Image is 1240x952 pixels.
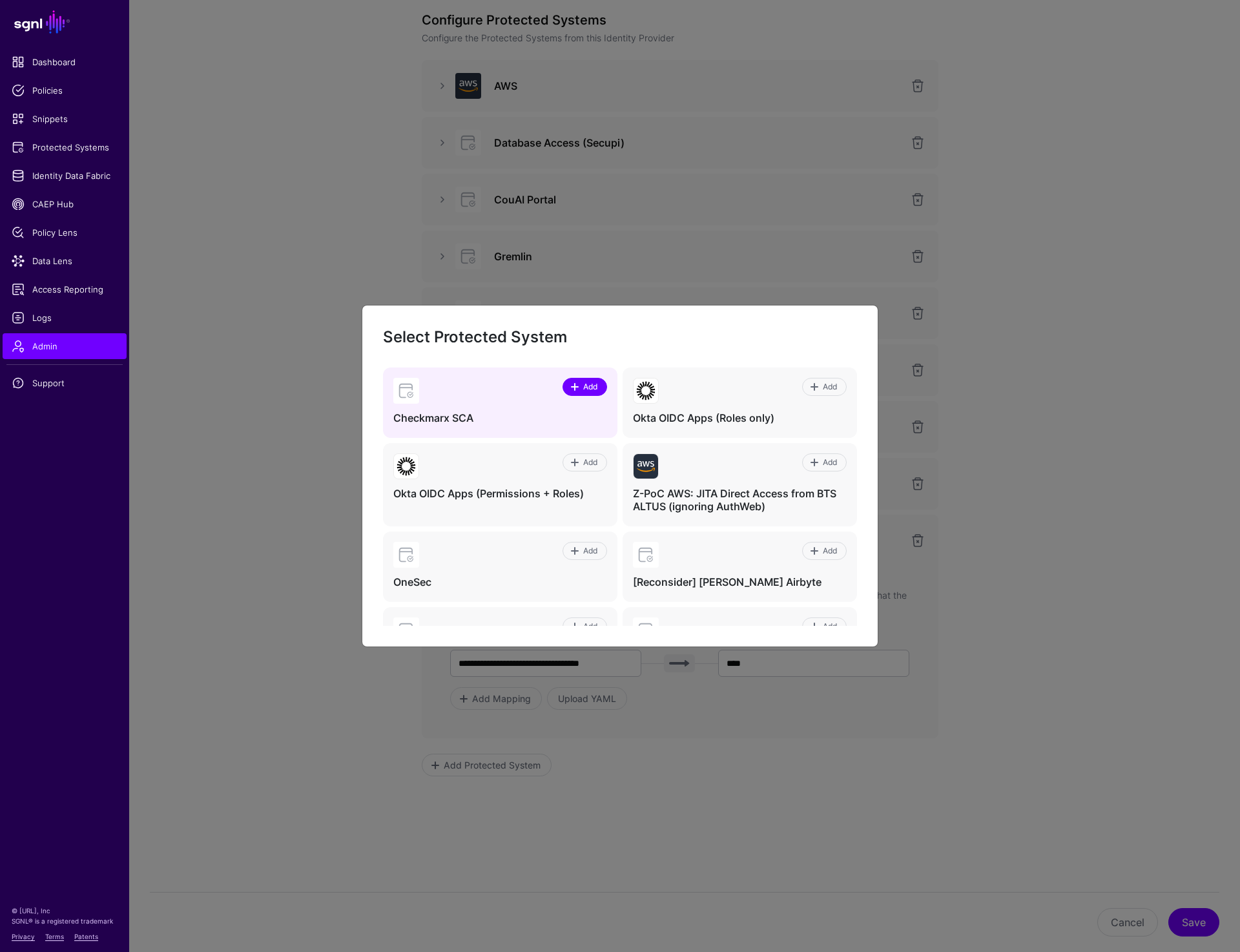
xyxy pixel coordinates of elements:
[393,411,607,425] h4: Checkmarx SCA
[582,457,599,468] span: Add
[383,326,857,348] h2: Select Protected System
[582,381,599,393] span: Add
[633,487,847,514] h4: Z-PoC AWS: JITA Direct Access from BTS ALTUS (ignoring AuthWeb)
[821,545,839,557] span: Add
[634,378,658,403] img: svg+xml;base64,PHN2ZyB3aWR0aD0iNjQiIGhlaWdodD0iNjQiIHZpZXdCb3g9IjAgMCA2NCA2NCIgZmlsbD0ibm9uZSIgeG...
[582,545,599,557] span: Add
[633,411,847,425] h4: Okta OIDC Apps (Roles only)
[634,454,658,479] img: svg+xml;base64,PHN2ZyB3aWR0aD0iNjQiIGhlaWdodD0iNjQiIHZpZXdCb3g9IjAgMCA2NCA2NCIgZmlsbD0ibm9uZSIgeG...
[821,457,839,468] span: Add
[393,575,607,589] h4: OneSec
[633,575,847,589] h4: [Reconsider] [PERSON_NAME] Airbyte
[582,621,599,632] span: Add
[393,487,607,501] h4: Okta OIDC Apps (Permissions + Roles)
[821,621,839,632] span: Add
[821,381,839,393] span: Add
[394,454,418,479] img: svg+xml;base64,PHN2ZyB3aWR0aD0iNjQiIGhlaWdodD0iNjQiIHZpZXdCb3g9IjAgMCA2NCA2NCIgZmlsbD0ibm9uZSIgeG...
